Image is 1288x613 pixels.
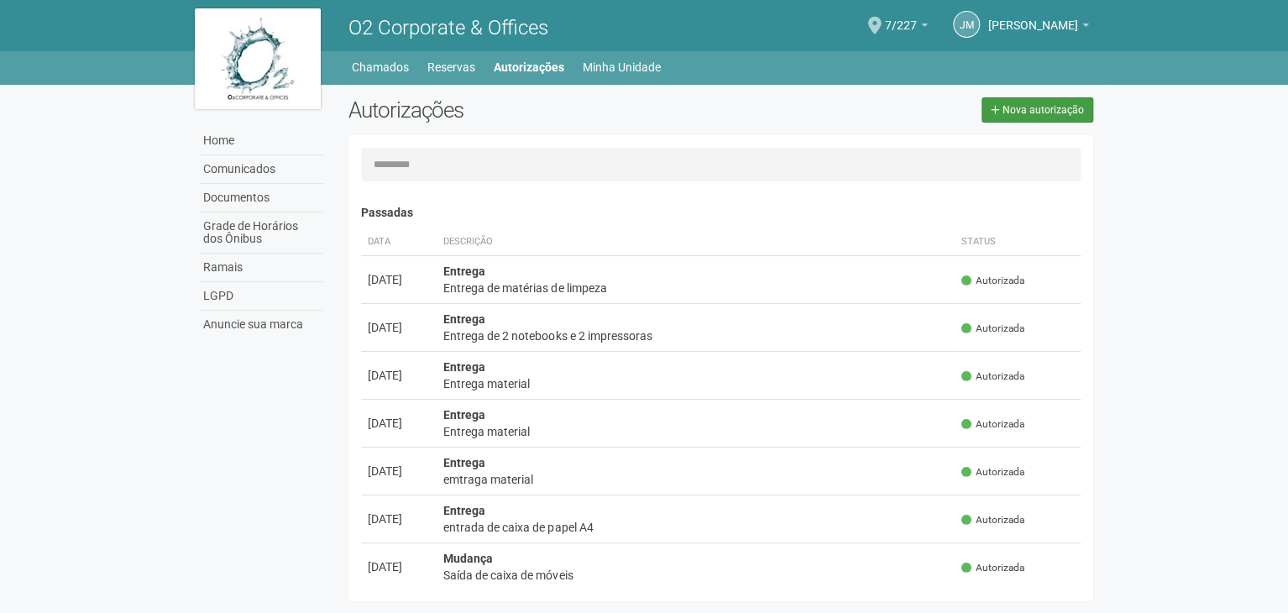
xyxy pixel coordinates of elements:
div: Entrega material [443,375,948,392]
div: Entrega material [443,423,948,440]
a: Chamados [352,55,409,79]
a: Minha Unidade [583,55,661,79]
div: [DATE] [368,511,430,527]
div: [DATE] [368,463,430,479]
a: Autorizações [494,55,564,79]
strong: Mudança [443,552,493,565]
a: JM [953,11,980,38]
a: LGPD [199,282,323,311]
img: logo.jpg [195,8,321,109]
strong: Entrega [443,360,485,374]
a: Comunicados [199,155,323,184]
div: Entrega de matérias de limpeza [443,280,948,296]
div: [DATE] [368,415,430,432]
div: emtraga material [443,471,948,488]
span: 7/227 [885,3,917,32]
th: Status [955,228,1081,256]
span: Autorizada [961,465,1024,479]
span: Autorizada [961,369,1024,384]
div: [DATE] [368,271,430,288]
strong: Entrega [443,456,485,469]
h4: Passadas [361,207,1081,219]
span: Autorizada [961,417,1024,432]
a: 7/227 [885,21,928,34]
a: Nova autorização [982,97,1093,123]
div: [DATE] [368,319,430,336]
span: Autorizada [961,274,1024,288]
span: Nova autorização [1003,104,1084,116]
a: Anuncie sua marca [199,311,323,338]
span: Autorizada [961,561,1024,575]
a: Ramais [199,254,323,282]
h2: Autorizações [348,97,708,123]
span: Autorizada [961,322,1024,336]
th: Data [361,228,437,256]
strong: Entrega [443,312,485,326]
span: Autorizada [961,513,1024,527]
div: Entrega de 2 notebooks e 2 impressoras [443,327,948,344]
span: JUACY MENDES DA SILVA [988,3,1078,32]
th: Descrição [437,228,955,256]
span: O2 Corporate & Offices [348,16,548,39]
a: Documentos [199,184,323,212]
a: [PERSON_NAME] [988,21,1089,34]
strong: Entrega [443,265,485,278]
a: Home [199,127,323,155]
strong: Entrega [443,408,485,422]
div: entrada de caixa de papel A4 [443,519,948,536]
a: Grade de Horários dos Ônibus [199,212,323,254]
div: [DATE] [368,558,430,575]
strong: Entrega [443,504,485,517]
a: Reservas [427,55,475,79]
div: [DATE] [368,367,430,384]
div: Saída de caixa de móveis [443,567,948,584]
